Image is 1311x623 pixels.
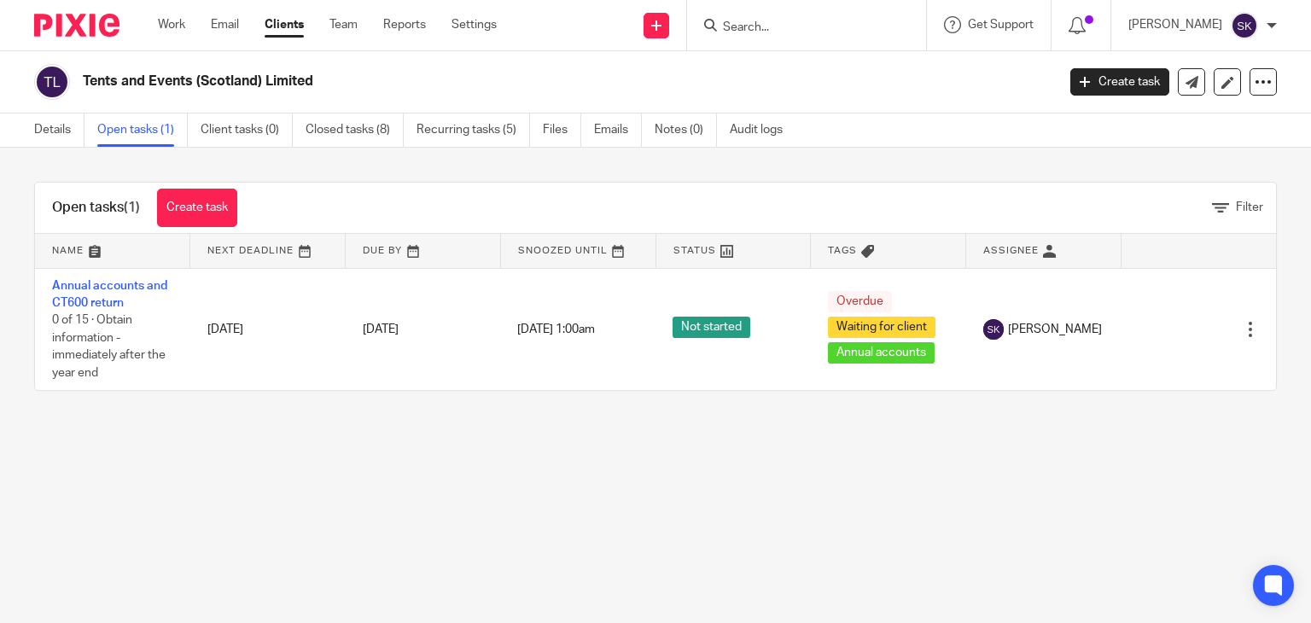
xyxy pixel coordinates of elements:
[518,246,608,255] span: Snoozed Until
[594,114,642,147] a: Emails
[34,64,70,100] img: svg%3E
[52,314,166,379] span: 0 of 15 · Obtain information - immediately after the year end
[1236,201,1263,213] span: Filter
[1070,68,1169,96] a: Create task
[211,16,239,33] a: Email
[730,114,795,147] a: Audit logs
[83,73,853,90] h2: Tents and Events (Scotland) Limited
[452,16,497,33] a: Settings
[34,114,84,147] a: Details
[306,114,404,147] a: Closed tasks (8)
[52,280,167,309] a: Annual accounts and CT600 return
[383,16,426,33] a: Reports
[828,246,857,255] span: Tags
[52,199,140,217] h1: Open tasks
[1128,16,1222,33] p: [PERSON_NAME]
[721,20,875,36] input: Search
[265,16,304,33] a: Clients
[968,19,1034,31] span: Get Support
[158,16,185,33] a: Work
[190,268,346,390] td: [DATE]
[363,323,399,335] span: [DATE]
[201,114,293,147] a: Client tasks (0)
[97,114,188,147] a: Open tasks (1)
[828,317,935,338] span: Waiting for client
[1008,321,1102,338] span: [PERSON_NAME]
[417,114,530,147] a: Recurring tasks (5)
[157,189,237,227] a: Create task
[828,291,892,312] span: Overdue
[124,201,140,214] span: (1)
[828,342,935,364] span: Annual accounts
[517,323,595,335] span: [DATE] 1:00am
[673,246,716,255] span: Status
[1231,12,1258,39] img: svg%3E
[655,114,717,147] a: Notes (0)
[673,317,750,338] span: Not started
[983,319,1004,340] img: svg%3E
[543,114,581,147] a: Files
[34,14,119,37] img: Pixie
[329,16,358,33] a: Team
